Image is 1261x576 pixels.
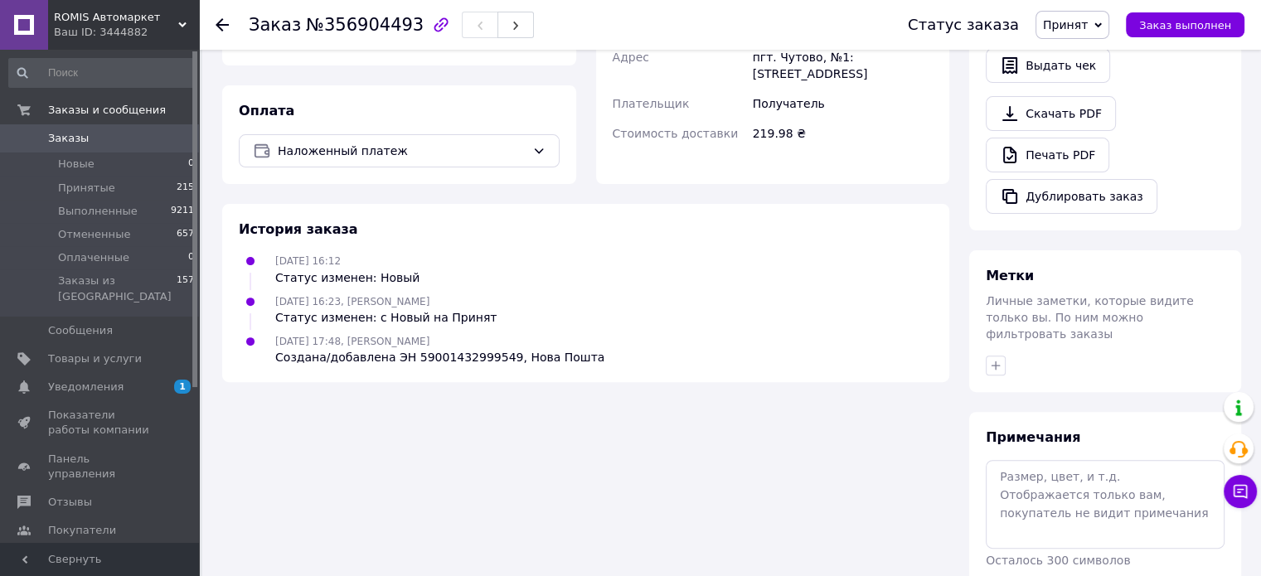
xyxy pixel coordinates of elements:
[986,554,1130,567] span: Осталось 300 символов
[48,380,124,394] span: Уведомления
[275,309,497,326] div: Статус изменен: с Новый на Принят
[986,294,1194,341] span: Личные заметки, которые видите только вы. По ним можно фильтровать заказы
[275,269,420,286] div: Статус изменен: Новый
[58,273,177,303] span: Заказы из [GEOGRAPHIC_DATA]
[54,10,178,25] span: ROMIS Автомаркет
[58,250,129,265] span: Оплаченные
[239,103,294,119] span: Оплата
[1224,475,1257,508] button: Чат с покупателем
[275,255,341,267] span: [DATE] 16:12
[986,268,1034,283] span: Метки
[188,157,194,172] span: 0
[177,273,194,303] span: 157
[1139,19,1231,31] span: Заказ выполнен
[48,523,116,538] span: Покупатели
[275,296,429,307] span: [DATE] 16:23, [PERSON_NAME]
[1126,12,1244,37] button: Заказ выполнен
[177,181,194,196] span: 215
[58,157,95,172] span: Новые
[306,15,424,35] span: №356904493
[749,89,936,119] div: Получатель
[48,131,89,146] span: Заказы
[986,429,1080,445] span: Примечания
[908,17,1019,33] div: Статус заказа
[8,58,196,88] input: Поиск
[613,127,739,140] span: Стоимость доставки
[171,204,194,219] span: 9211
[986,48,1110,83] button: Выдать чек
[613,97,690,110] span: Плательщик
[216,17,229,33] div: Вернуться назад
[58,204,138,219] span: Выполненные
[54,25,199,40] div: Ваш ID: 3444882
[613,51,649,64] span: Адрес
[48,452,153,482] span: Панель управления
[986,96,1116,131] a: Скачать PDF
[48,408,153,438] span: Показатели работы компании
[58,227,130,242] span: Отмененные
[275,336,429,347] span: [DATE] 17:48, [PERSON_NAME]
[174,380,191,394] span: 1
[249,15,301,35] span: Заказ
[48,495,92,510] span: Отзывы
[48,103,166,118] span: Заказы и сообщения
[749,119,936,148] div: 219.98 ₴
[48,351,142,366] span: Товары и услуги
[239,221,358,237] span: История заказа
[278,142,526,160] span: Наложенный платеж
[1043,18,1088,31] span: Принят
[986,138,1109,172] a: Печать PDF
[177,227,194,242] span: 657
[749,42,936,89] div: пгт. Чутово, №1: [STREET_ADDRESS]
[986,179,1157,214] button: Дублировать заказ
[58,181,115,196] span: Принятые
[48,323,113,338] span: Сообщения
[275,349,604,365] div: Создана/добавлена ЭН 59001432999549, Нова Пошта
[188,250,194,265] span: 0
